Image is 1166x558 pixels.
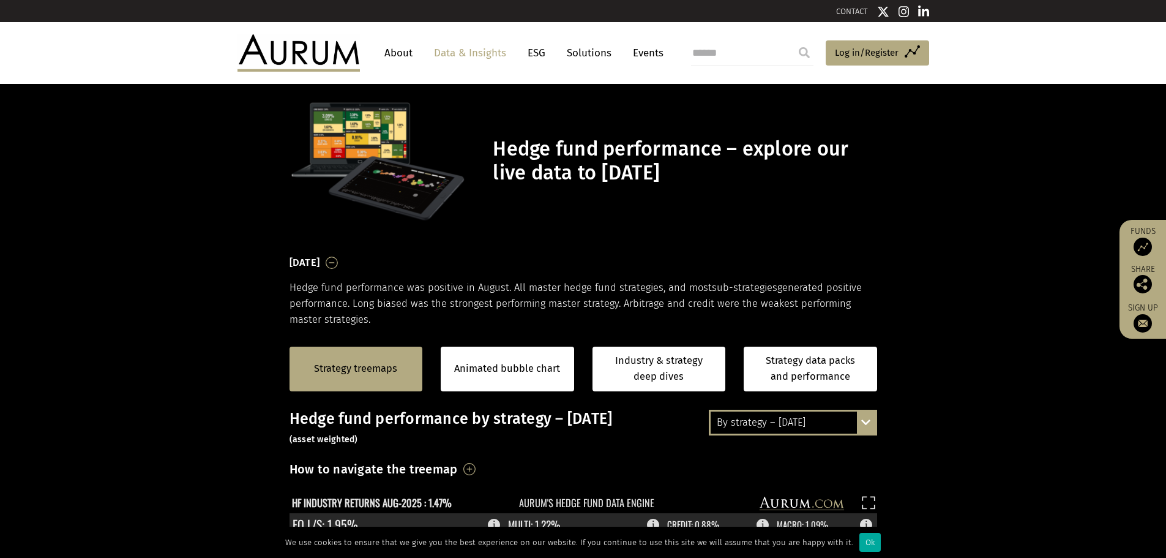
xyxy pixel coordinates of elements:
div: By strategy – [DATE] [711,412,875,434]
div: Share [1126,265,1160,293]
img: Aurum [237,34,360,71]
img: Access Funds [1134,238,1152,256]
h3: How to navigate the treemap [290,459,458,480]
div: Ok [859,533,881,552]
a: Data & Insights [428,42,512,64]
a: Strategy treemaps [314,361,397,377]
h3: [DATE] [290,254,320,272]
p: Hedge fund performance was positive in August. All master hedge fund strategies, and most generat... [290,280,877,328]
a: Industry & strategy deep dives [592,347,726,391]
img: Linkedin icon [918,6,929,18]
small: (asset weighted) [290,434,358,445]
a: About [378,42,419,64]
h1: Hedge fund performance – explore our live data to [DATE] [493,137,873,185]
a: Solutions [561,42,618,64]
span: Log in/Register [835,45,899,60]
img: Sign up to our newsletter [1134,314,1152,333]
img: Share this post [1134,275,1152,293]
span: sub-strategies [712,282,777,293]
a: Sign up [1126,303,1160,333]
img: Twitter icon [877,6,889,18]
a: Log in/Register [826,40,929,66]
a: Funds [1126,226,1160,256]
a: Animated bubble chart [454,361,560,377]
h3: Hedge fund performance by strategy – [DATE] [290,410,877,447]
a: ESG [521,42,551,64]
a: Events [627,42,663,64]
img: Instagram icon [899,6,910,18]
a: CONTACT [836,7,868,16]
input: Submit [792,40,817,65]
a: Strategy data packs and performance [744,347,877,391]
